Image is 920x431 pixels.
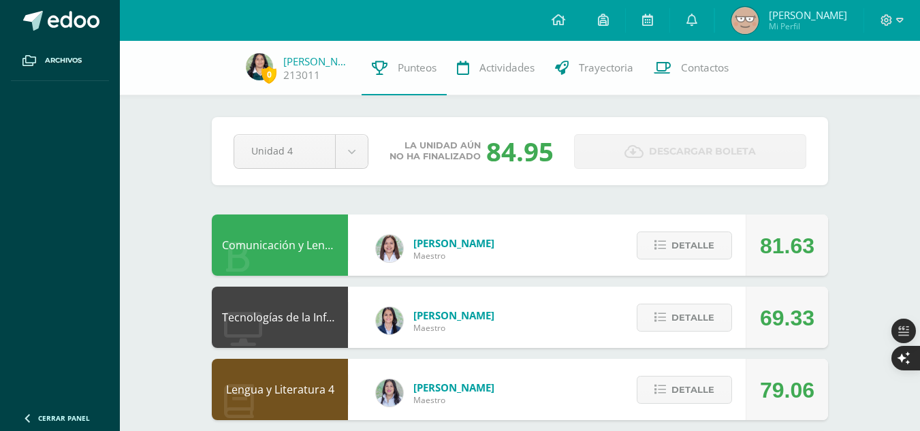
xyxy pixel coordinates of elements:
[644,41,739,95] a: Contactos
[769,20,847,32] span: Mi Perfil
[413,236,494,250] span: [PERSON_NAME]
[447,41,545,95] a: Actividades
[681,61,729,75] span: Contactos
[671,305,714,330] span: Detalle
[283,68,320,82] a: 213011
[251,135,318,167] span: Unidad 4
[413,250,494,261] span: Maestro
[760,360,814,421] div: 79.06
[413,394,494,406] span: Maestro
[390,140,481,162] span: La unidad aún no ha finalizado
[649,135,756,168] span: Descargar boleta
[413,322,494,334] span: Maestro
[671,233,714,258] span: Detalle
[376,307,403,334] img: 7489ccb779e23ff9f2c3e89c21f82ed0.png
[486,133,554,169] div: 84.95
[376,235,403,262] img: acecb51a315cac2de2e3deefdb732c9f.png
[545,41,644,95] a: Trayectoria
[376,379,403,406] img: df6a3bad71d85cf97c4a6d1acf904499.png
[479,61,535,75] span: Actividades
[637,304,732,332] button: Detalle
[637,376,732,404] button: Detalle
[246,53,273,80] img: 8670e599328e1b651da57b5535759df0.png
[45,55,82,66] span: Archivos
[212,214,348,276] div: Comunicación y Lenguaje L3 Inglés 4
[261,66,276,83] span: 0
[769,8,847,22] span: [PERSON_NAME]
[760,287,814,349] div: 69.33
[413,308,494,322] span: [PERSON_NAME]
[212,359,348,420] div: Lengua y Literatura 4
[38,413,90,423] span: Cerrar panel
[413,381,494,394] span: [PERSON_NAME]
[283,54,351,68] a: [PERSON_NAME]
[234,135,368,168] a: Unidad 4
[11,41,109,81] a: Archivos
[398,61,437,75] span: Punteos
[671,377,714,402] span: Detalle
[579,61,633,75] span: Trayectoria
[362,41,447,95] a: Punteos
[637,232,732,259] button: Detalle
[760,215,814,276] div: 81.63
[212,287,348,348] div: Tecnologías de la Información y la Comunicación 4
[731,7,759,34] img: 4f584a23ab57ed1d5ae0c4d956f68ee2.png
